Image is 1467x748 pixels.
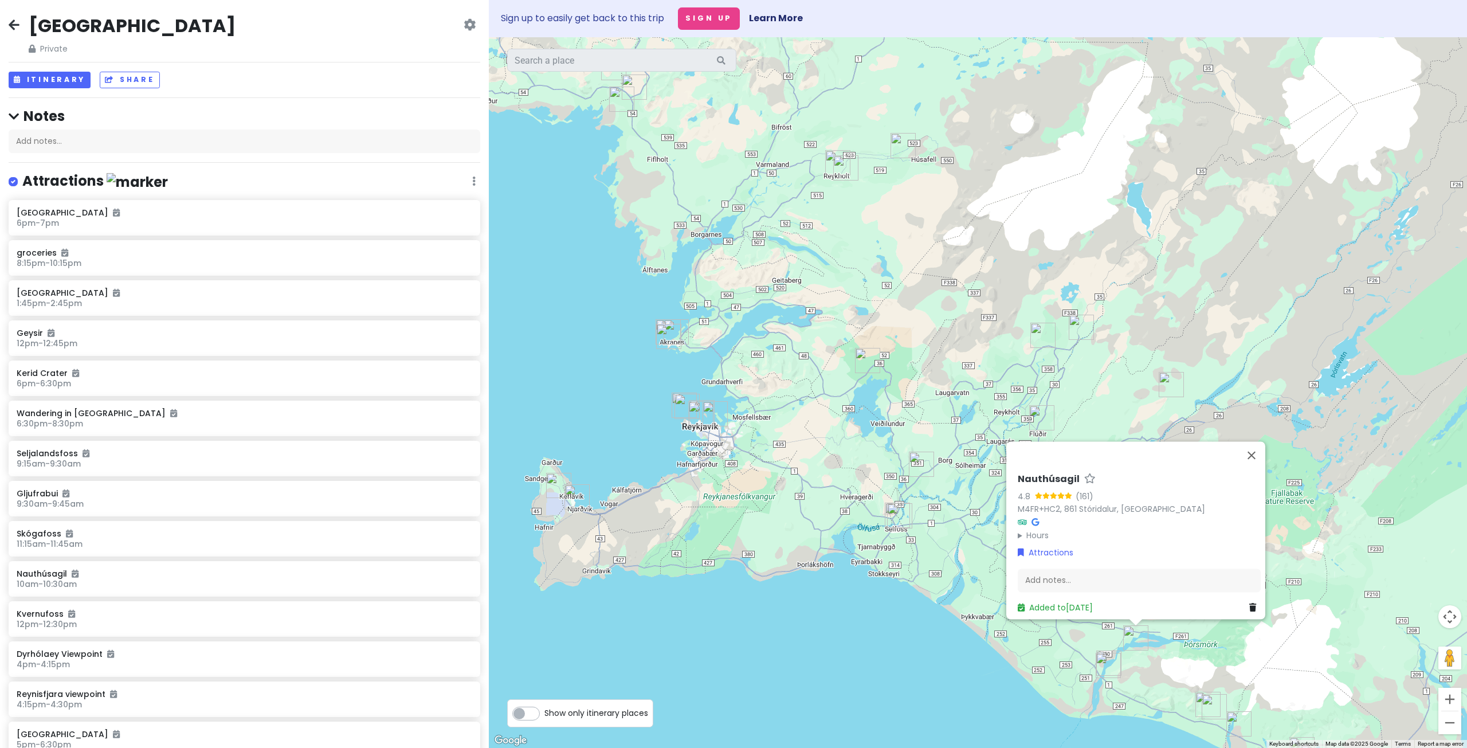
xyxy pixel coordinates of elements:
[17,338,77,349] span: 12pm - 12:45pm
[17,578,77,590] span: 10am - 10:30am
[1018,602,1093,614] a: Added to[DATE]
[1418,741,1464,747] a: Report a map error
[703,401,728,426] div: Dalur - HI Hostel & Cafe
[564,484,590,510] div: Keflavik Airport Car Rental
[544,707,648,719] span: Show only itinerary places
[17,408,472,418] h6: Wandering in [GEOGRAPHIC_DATA]
[664,319,689,344] div: Guðlaug Baths
[17,288,472,298] h6: [GEOGRAPHIC_DATA]
[170,409,177,417] i: Added to itinerary
[1325,741,1388,747] span: Map data ©2025 Google
[17,538,83,550] span: 11:15am - 11:45am
[17,618,77,630] span: 12pm - 12:30pm
[66,530,73,538] i: Added to itinerary
[672,393,697,418] div: Grótta Island Lighthouse
[72,570,79,578] i: Added to itinerary
[689,400,715,425] div: The Icelandic Phallological Museum (Hið Íslenzka Reðasafn)
[1018,474,1080,486] h6: Nauthúsagil
[17,569,472,579] h6: Nauthúsagil
[17,378,71,389] span: 6pm - 6:30pm
[678,7,740,30] button: Sign Up
[17,207,472,218] h6: [GEOGRAPHIC_DATA]
[1018,529,1261,542] summary: Hours
[17,609,472,619] h6: Kvernufoss
[622,75,647,100] div: Kolbeinsstaðakirkja
[1031,519,1039,527] i: Google Maps
[656,319,681,344] div: Höfrungur AK 91
[17,488,472,499] h6: Gljufrabui
[1202,694,1227,719] div: Kvernufoss
[1438,688,1461,711] button: Zoom in
[17,729,472,739] h6: [GEOGRAPHIC_DATA]
[83,449,89,457] i: Added to itinerary
[1018,547,1073,559] a: Attractions
[1438,605,1461,628] button: Map camera controls
[674,394,700,419] div: Kvika Footbath
[891,133,916,158] div: Barnafossar
[61,249,68,257] i: Added to itinerary
[492,733,529,748] a: Open this area in Google Maps (opens a new window)
[1069,315,1094,340] div: Gullfoss Falls
[17,689,472,699] h6: Reynisfjara viewpoint
[609,87,634,112] div: Eldborg Crater
[546,473,571,498] div: Keflavík International Airport
[113,289,120,297] i: Added to itinerary
[9,130,480,154] div: Add notes...
[17,498,84,510] span: 9:30am - 9:45am
[17,458,81,469] span: 9:15am - 9:30am
[17,217,59,229] span: 6pm - 7pm
[110,690,117,698] i: Added to itinerary
[113,730,120,738] i: Added to itinerary
[492,733,529,748] img: Google
[29,14,236,38] h2: [GEOGRAPHIC_DATA]
[113,209,120,217] i: Added to itinerary
[885,503,910,528] div: Selfoss
[887,503,912,528] div: Gesthús Selfoss
[688,401,713,426] div: Reykjavík
[48,329,54,337] i: Added to itinerary
[1084,474,1096,486] a: Star place
[62,489,69,498] i: Added to itinerary
[1123,625,1148,651] div: Nauthúsagil
[22,172,168,191] h4: Attractions
[1096,653,1121,678] div: Seljalandsfoss
[909,452,934,477] div: Kerid Crater
[17,297,82,309] span: 1:45pm - 2:45pm
[1226,711,1252,737] div: Parking for Sólheimasandur Plane Wreck
[1269,740,1319,748] button: Keyboard shortcuts
[1249,602,1261,614] a: Delete place
[1018,490,1035,503] div: 4.8
[17,699,82,710] span: 4:15pm - 4:30pm
[68,610,75,618] i: Added to itinerary
[855,348,880,373] div: Thingvellir
[1438,647,1461,669] button: Drag Pegman onto the map to open Street View
[17,649,472,659] h6: Dyrhólaey Viewpoint
[107,650,114,658] i: Added to itinerary
[1159,372,1184,397] div: Haifoss
[1030,323,1056,348] div: Geysir
[1438,711,1461,734] button: Zoom out
[1195,692,1221,717] div: Skógafoss
[72,369,79,377] i: Added to itinerary
[17,248,472,258] h6: groceries
[1018,519,1027,527] i: Tripadvisor
[656,324,681,349] div: Old Akranes Lighthouse
[17,257,81,269] span: 8:15pm - 10:15pm
[17,448,472,459] h6: Seljalandsfoss
[1018,504,1205,515] a: M4FR+HC2, 861 Stóridalur, [GEOGRAPHIC_DATA]
[17,368,472,378] h6: Kerid Crater
[17,418,83,429] span: 6:30pm - 8:30pm
[107,173,168,191] img: marker
[17,659,70,670] span: 4pm - 4:15pm
[507,49,736,72] input: Search a place
[1238,442,1265,469] button: Close
[17,528,472,539] h6: Skógafoss
[833,155,858,181] div: Guesthouse Steindórsstadir
[749,11,803,25] a: Learn More
[9,107,480,125] h4: Notes
[1029,405,1054,430] div: Secret Lagoon Iceland
[9,72,91,88] button: Itinerary
[825,150,850,175] div: Reykholt
[1018,569,1261,593] div: Add notes...
[1096,651,1121,676] div: Gljufrabui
